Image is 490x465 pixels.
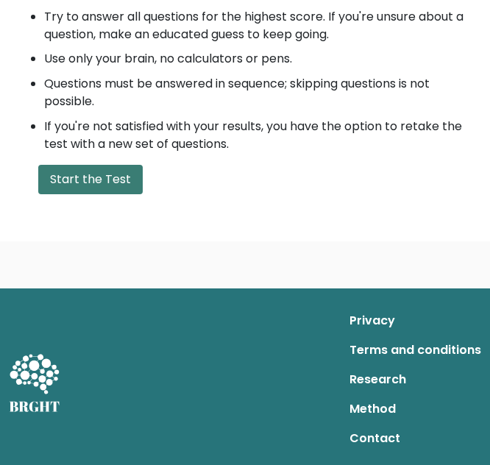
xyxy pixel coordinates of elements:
[349,394,481,424] a: Method
[349,424,481,453] a: Contact
[349,336,481,365] a: Terms and conditions
[349,365,481,394] a: Research
[44,8,469,43] li: Try to answer all questions for the highest score. If you're unsure about a question, make an edu...
[44,118,469,153] li: If you're not satisfied with your results, you have the option to retake the test with a new set ...
[349,306,481,336] a: Privacy
[44,50,469,68] li: Use only your brain, no calculators or pens.
[38,165,143,194] button: Start the Test
[44,75,469,110] li: Questions must be answered in sequence; skipping questions is not possible.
